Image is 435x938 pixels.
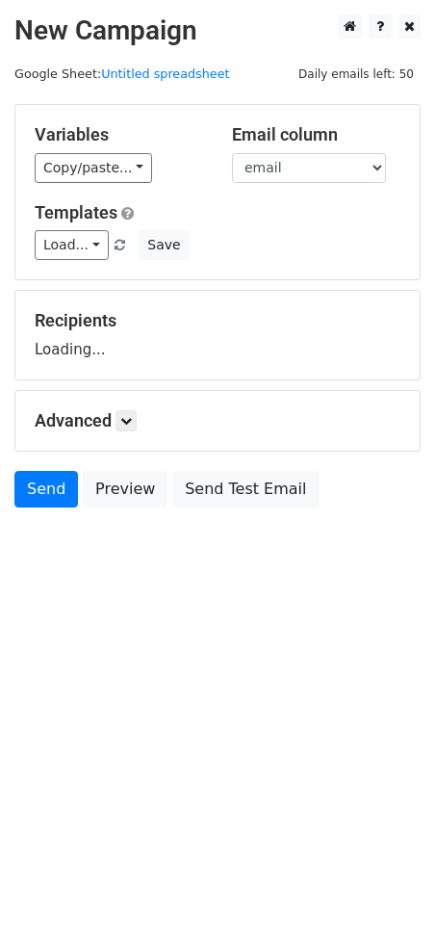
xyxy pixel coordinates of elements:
a: Daily emails left: 50 [292,66,421,81]
a: Send [14,471,78,508]
h5: Variables [35,124,203,145]
a: Templates [35,202,117,222]
h5: Email column [232,124,400,145]
span: Daily emails left: 50 [292,64,421,85]
h2: New Campaign [14,14,421,47]
a: Copy/paste... [35,153,152,183]
small: Google Sheet: [14,66,230,81]
a: Send Test Email [172,471,319,508]
a: Preview [83,471,167,508]
div: Loading... [35,310,400,360]
h5: Recipients [35,310,400,331]
a: Load... [35,230,109,260]
a: Untitled spreadsheet [101,66,229,81]
h5: Advanced [35,410,400,431]
button: Save [139,230,189,260]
